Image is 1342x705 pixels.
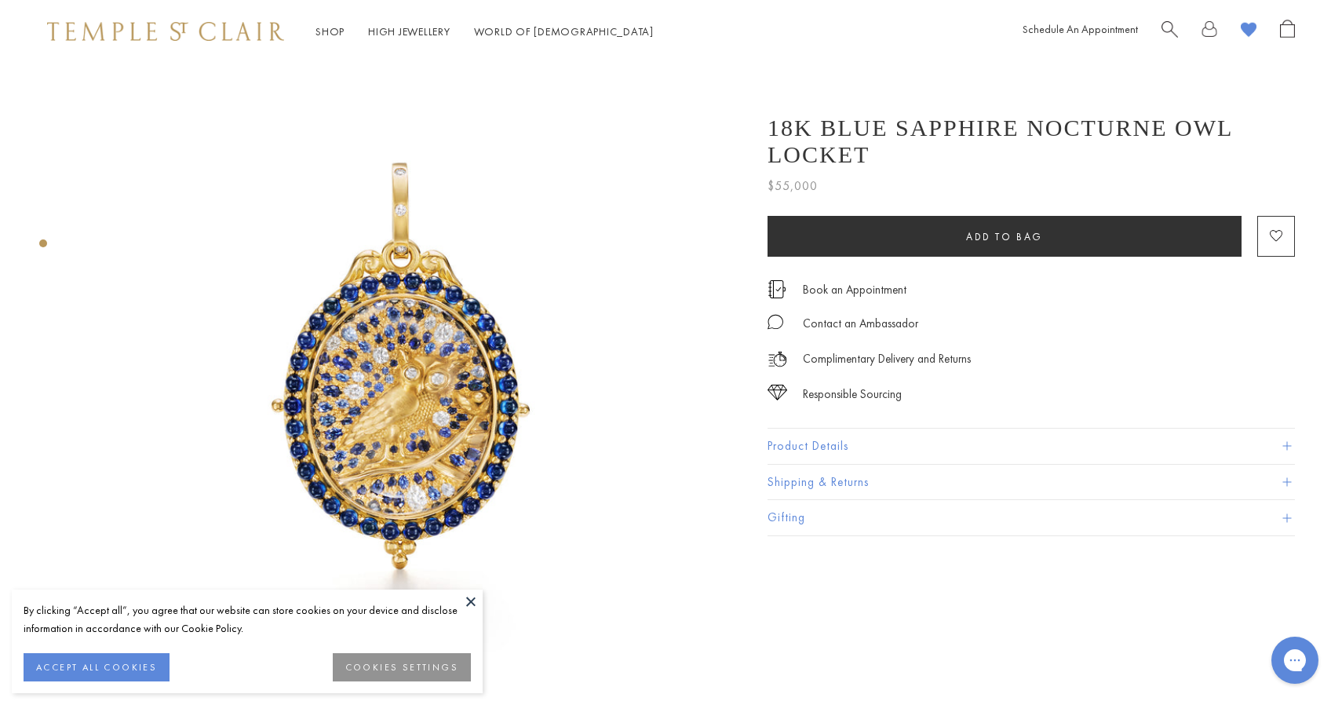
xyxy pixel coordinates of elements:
img: icon_sourcing.svg [768,385,787,400]
a: High JewelleryHigh Jewellery [368,24,450,38]
button: Product Details [768,429,1295,464]
h1: 18K Blue Sapphire Nocturne Owl Locket [768,115,1295,168]
div: Responsible Sourcing [803,385,902,404]
p: Complimentary Delivery and Returns [803,349,971,369]
a: Schedule An Appointment [1023,22,1138,36]
nav: Main navigation [315,22,654,42]
div: Contact an Ambassador [803,314,918,334]
span: Add to bag [966,230,1043,243]
div: By clicking “Accept all”, you agree that our website can store cookies on your device and disclos... [24,601,471,637]
a: World of [DEMOGRAPHIC_DATA]World of [DEMOGRAPHIC_DATA] [474,24,654,38]
img: icon_delivery.svg [768,349,787,369]
a: View Wishlist [1241,20,1256,44]
a: Book an Appointment [803,281,906,298]
iframe: Gorgias live chat messenger [1264,631,1326,689]
button: Gifting [768,500,1295,535]
a: Search [1161,20,1178,44]
img: icon_appointment.svg [768,280,786,298]
a: ShopShop [315,24,345,38]
img: MessageIcon-01_2.svg [768,314,783,330]
a: Open Shopping Bag [1280,20,1295,44]
button: Shipping & Returns [768,465,1295,500]
span: $55,000 [768,176,818,196]
div: Product gallery navigation [39,236,47,260]
button: ACCEPT ALL COOKIES [24,653,170,681]
button: Add to bag [768,216,1242,257]
button: COOKIES SETTINGS [333,653,471,681]
img: Temple St. Clair [47,22,284,41]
